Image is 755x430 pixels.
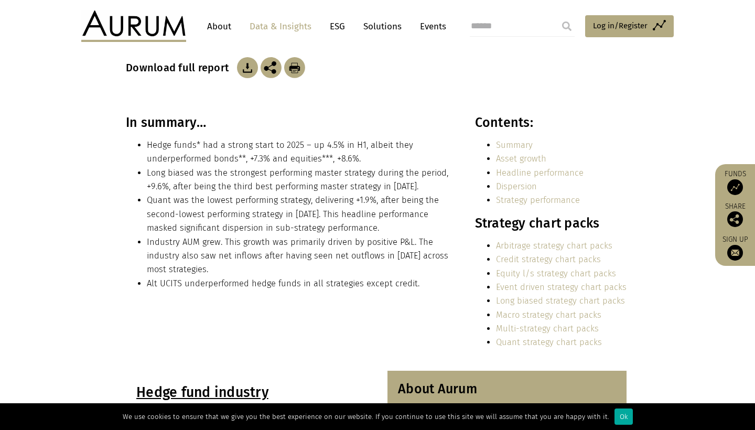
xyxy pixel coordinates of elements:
img: Access Funds [727,179,743,195]
a: Funds [720,169,750,195]
h3: In summary… [126,115,452,131]
a: Summary [496,140,533,150]
a: Long biased strategy chart packs [496,296,625,306]
img: Download Article [284,57,305,78]
a: Asset growth [496,154,546,164]
li: Hedge funds* had a strong start to 2025 – up 4.5% in H1, albeit they underperformed bonds**, +7.3... [147,138,452,166]
h3: About Aurum [398,381,616,397]
h3: Download full report [126,61,234,74]
li: Alt UCITS underperformed hedge funds in all strategies except credit. [147,277,452,291]
a: Data & Insights [244,17,317,36]
h3: Contents: [475,115,627,131]
img: Sign up to our newsletter [727,245,743,261]
u: Hedge fund industry performance review [136,384,268,421]
a: Macro strategy chart packs [496,310,601,320]
a: ESG [325,17,350,36]
span: Log in/Register [593,19,648,32]
input: Submit [556,16,577,37]
a: Dispersion [496,181,537,191]
a: Multi-strategy chart packs [496,324,599,334]
div: Share [720,203,750,227]
a: Credit strategy chart packs [496,254,601,264]
a: Event driven strategy chart packs [496,282,627,292]
img: Download Article [237,57,258,78]
a: Arbitrage strategy chart packs [496,241,612,251]
a: Quant strategy chart packs [496,337,602,347]
img: Share this post [261,57,282,78]
li: Long biased was the strongest performing master strategy during the period, +9.6%, after being th... [147,166,452,194]
a: Sign up [720,235,750,261]
a: Events [415,17,446,36]
a: Headline performance [496,168,584,178]
a: Equity l/s strategy chart packs [496,268,616,278]
a: About [202,17,236,36]
img: Share this post [727,211,743,227]
a: Solutions [358,17,407,36]
li: Industry AUM grew. This growth was primarily driven by positive P&L. The industry also saw net in... [147,235,452,277]
img: Aurum [81,10,186,42]
a: Log in/Register [585,15,674,37]
h3: Strategy chart packs [475,216,627,231]
div: Ok [614,408,633,425]
li: Quant was the lowest performing strategy, delivering +1.9%, after being the second-lowest perform... [147,193,452,235]
a: Strategy performance [496,195,580,205]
